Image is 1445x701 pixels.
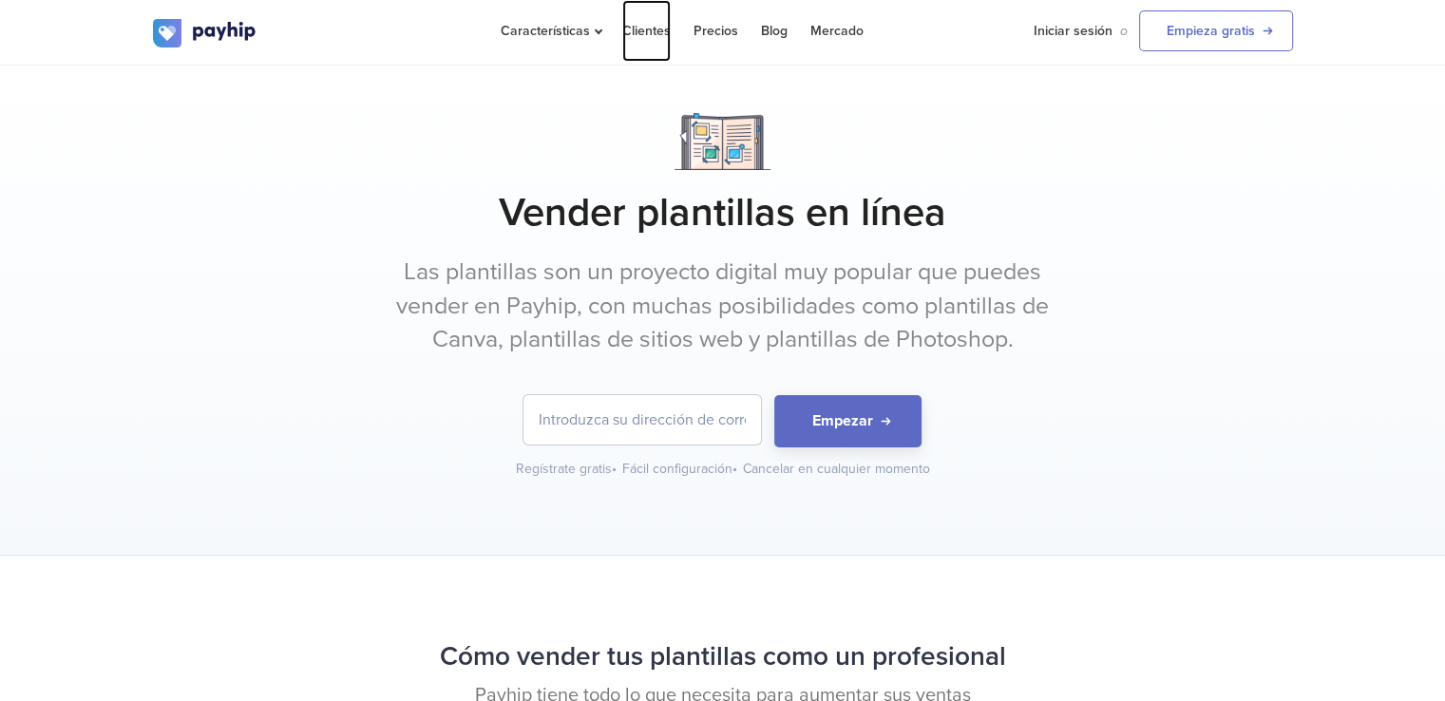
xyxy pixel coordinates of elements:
[732,461,737,477] span: •
[153,632,1293,682] h2: Cómo vender tus plantillas como un profesional
[523,395,761,445] input: Introduzca su dirección de correo electrónico
[1139,10,1293,51] a: Empieza gratis
[675,113,770,170] img: Notebook.png
[153,189,1293,237] h1: Vender plantillas en línea
[774,395,922,447] button: Empezar
[612,461,617,477] span: •
[622,460,739,479] div: Fácil configuración
[153,19,257,47] img: logo.svg
[743,460,930,479] div: Cancelar en cualquier momento
[367,256,1079,357] p: Las plantillas son un proyecto digital muy popular que puedes vender en Payhip, con muchas posibi...
[516,460,618,479] div: Regístrate gratis
[501,23,599,39] span: Características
